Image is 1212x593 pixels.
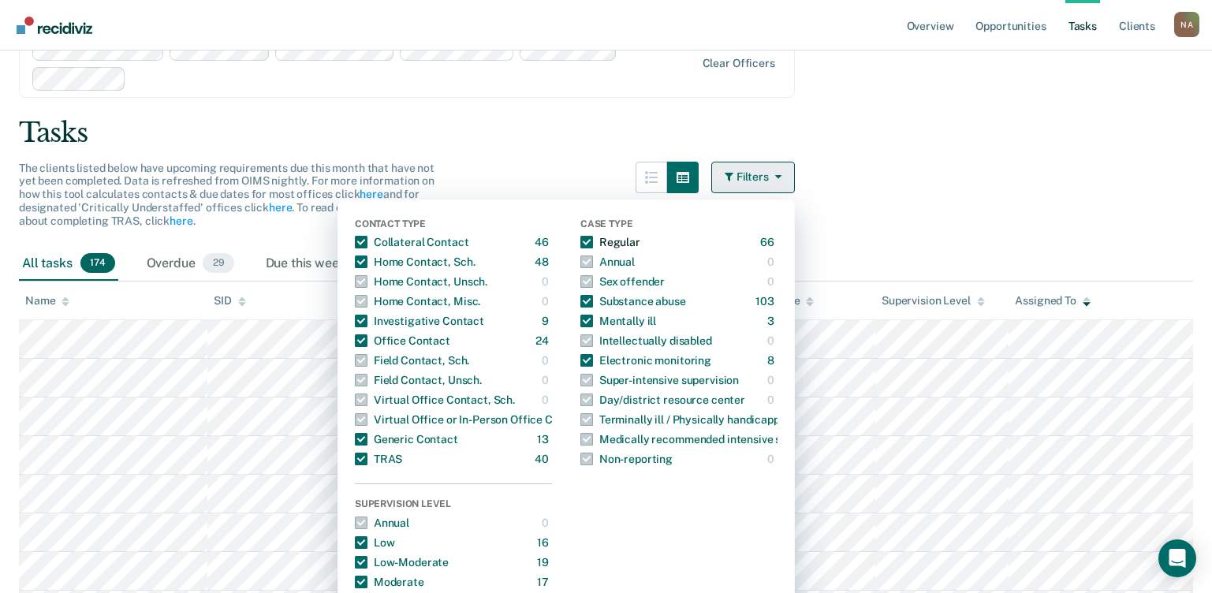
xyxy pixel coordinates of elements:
div: Annual [355,510,409,535]
img: Recidiviz [17,17,92,34]
div: 0 [542,367,552,393]
div: Mentally ill [580,308,656,334]
div: Virtual Office Contact, Sch. [355,387,515,412]
div: 0 [767,387,778,412]
span: 29 [203,253,233,274]
div: Overdue29 [144,247,237,282]
div: 0 [542,269,552,294]
button: Filters [711,162,795,193]
a: here [170,214,192,227]
div: 24 [535,328,552,353]
div: 0 [767,249,778,274]
span: 174 [80,253,115,274]
div: Sex offender [580,269,665,294]
div: 3 [767,308,778,334]
div: N A [1174,12,1199,37]
div: Due this week0 [263,247,382,282]
div: 0 [542,289,552,314]
div: Open Intercom Messenger [1158,539,1196,577]
div: Home Contact, Misc. [355,289,480,314]
div: Case Type [580,218,778,233]
div: Collateral Contact [355,229,468,255]
div: 0 [767,328,778,353]
div: Field Contact, Unsch. [355,367,482,393]
div: Medically recommended intensive supervision [580,427,833,452]
div: 13 [537,427,552,452]
span: The clients listed below have upcoming requirements due this month that have not yet been complet... [19,162,434,227]
div: Assigned To [1015,294,1090,308]
div: Office Contact [355,328,450,353]
div: Tasks [19,117,1193,149]
div: 8 [767,348,778,373]
div: Clear officers [703,57,775,70]
div: 103 [755,289,778,314]
div: Supervision Level [882,294,985,308]
div: 0 [542,387,552,412]
div: Home Contact, Unsch. [355,269,487,294]
div: Day/district resource center [580,387,745,412]
div: Intellectually disabled [580,328,712,353]
div: 46 [535,229,552,255]
div: 16 [537,530,552,555]
div: 0 [767,367,778,393]
div: Virtual Office or In-Person Office Contact [355,407,587,432]
div: 9 [542,308,552,334]
div: 0 [767,269,778,294]
div: Regular [580,229,640,255]
div: Electronic monitoring [580,348,711,373]
button: Profile dropdown button [1174,12,1199,37]
div: Low [355,530,395,555]
div: Super-intensive supervision [580,367,739,393]
div: 40 [535,446,552,472]
div: 0 [542,510,552,535]
div: 19 [537,550,552,575]
div: 48 [535,249,552,274]
div: Home Contact, Sch. [355,249,475,274]
div: Supervision Level [355,498,552,513]
div: Annual [580,249,635,274]
div: Contact Type [355,218,552,233]
div: Low-Moderate [355,550,449,575]
div: Investigative Contact [355,308,484,334]
div: 0 [767,446,778,472]
div: Generic Contact [355,427,458,452]
div: Field Contact, Sch. [355,348,469,373]
div: Non-reporting [580,446,673,472]
div: All tasks174 [19,247,118,282]
div: 66 [760,229,778,255]
div: SID [214,294,246,308]
div: Name [25,294,69,308]
div: 0 [542,348,552,373]
div: Substance abuse [580,289,686,314]
div: TRAS [355,446,402,472]
a: here [360,188,382,200]
div: Terminally ill / Physically handicapped [580,407,792,432]
a: here [269,201,292,214]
